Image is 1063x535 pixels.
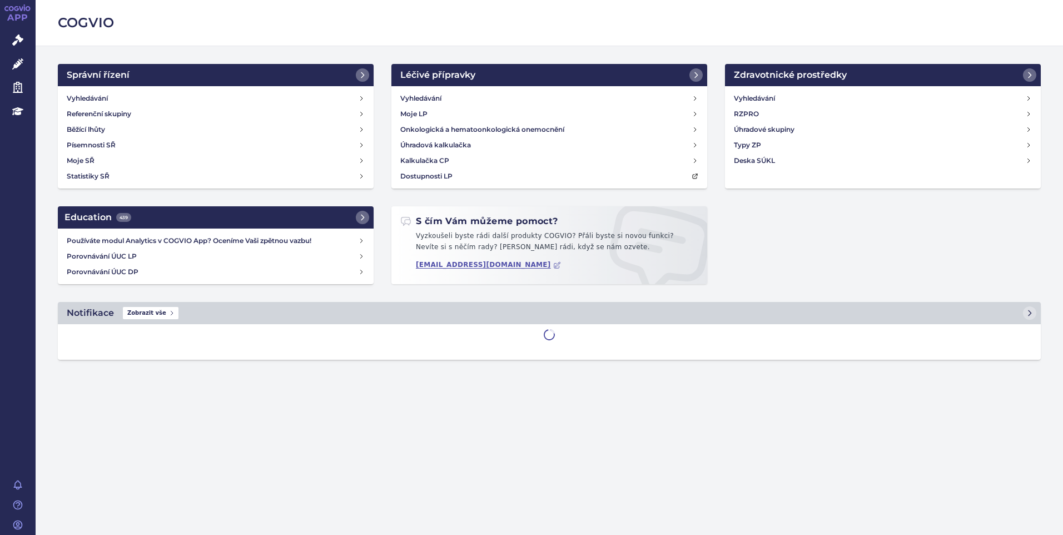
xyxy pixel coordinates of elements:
a: Vyhledávání [729,91,1036,106]
a: Moje SŘ [62,153,369,169]
h4: Úhradové skupiny [734,124,794,135]
a: Běžící lhůty [62,122,369,137]
h4: Vyhledávání [400,93,441,104]
h4: Referenční skupiny [67,108,131,120]
a: Dostupnosti LP [396,169,703,184]
a: Referenční skupiny [62,106,369,122]
a: Vyhledávání [396,91,703,106]
a: Porovnávání ÚUC DP [62,264,369,280]
a: Zdravotnické prostředky [725,64,1041,86]
h4: Moje SŘ [67,155,95,166]
a: Education439 [58,206,374,229]
h4: Onkologická a hematoonkologická onemocnění [400,124,564,135]
h2: Education [64,211,131,224]
h4: Moje LP [400,108,428,120]
h4: Porovnávání ÚUC DP [67,266,358,278]
h4: RZPRO [734,108,759,120]
a: NotifikaceZobrazit vše [58,302,1041,324]
h2: Správní řízení [67,68,130,82]
a: [EMAIL_ADDRESS][DOMAIN_NAME] [416,261,561,269]
h4: Statistiky SŘ [67,171,110,182]
h4: Porovnávání ÚUC LP [67,251,358,262]
h4: Běžící lhůty [67,124,105,135]
a: Porovnávání ÚUC LP [62,249,369,264]
a: Úhradová kalkulačka [396,137,703,153]
h4: Dostupnosti LP [400,171,453,182]
a: Správní řízení [58,64,374,86]
a: Onkologická a hematoonkologická onemocnění [396,122,703,137]
h4: Kalkulačka CP [400,155,449,166]
h2: Léčivé přípravky [400,68,475,82]
h4: Používáte modul Analytics v COGVIO App? Oceníme Vaši zpětnou vazbu! [67,235,358,246]
h2: S čím Vám můžeme pomoct? [400,215,558,227]
h4: Vyhledávání [734,93,775,104]
a: Moje LP [396,106,703,122]
h4: Úhradová kalkulačka [400,140,471,151]
a: Statistiky SŘ [62,169,369,184]
h2: COGVIO [58,13,1041,32]
a: Deska SÚKL [729,153,1036,169]
a: Úhradové skupiny [729,122,1036,137]
a: Kalkulačka CP [396,153,703,169]
p: Vyzkoušeli byste rádi další produkty COGVIO? Přáli byste si novou funkci? Nevíte si s něčím rady?... [400,231,698,257]
span: Zobrazit vše [123,307,178,319]
a: Písemnosti SŘ [62,137,369,153]
a: Léčivé přípravky [391,64,707,86]
h2: Notifikace [67,306,114,320]
a: RZPRO [729,106,1036,122]
a: Typy ZP [729,137,1036,153]
span: 439 [116,213,131,222]
h4: Deska SÚKL [734,155,775,166]
h2: Zdravotnické prostředky [734,68,847,82]
a: Vyhledávání [62,91,369,106]
h4: Typy ZP [734,140,761,151]
h4: Vyhledávání [67,93,108,104]
a: Používáte modul Analytics v COGVIO App? Oceníme Vaši zpětnou vazbu! [62,233,369,249]
h4: Písemnosti SŘ [67,140,116,151]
